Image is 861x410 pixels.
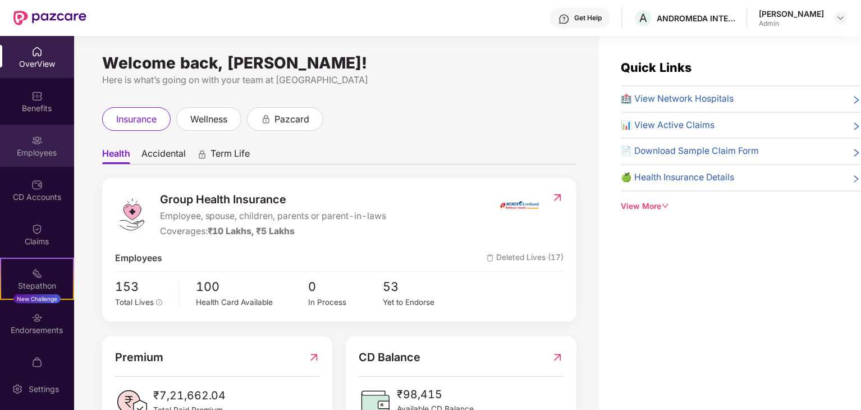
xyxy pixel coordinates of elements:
[196,297,309,308] div: Health Card Available
[31,179,43,190] img: svg+xml;base64,PHN2ZyBpZD0iQ0RfQWNjb3VudHMiIGRhdGEtbmFtZT0iQ0QgQWNjb3VudHMiIHhtbG5zPSJodHRwOi8vd3...
[31,90,43,102] img: svg+xml;base64,PHN2ZyBpZD0iQmVuZWZpdHMiIHhtbG5zPSJodHRwOi8vd3d3LnczLm9yZy8yMDAwL3N2ZyIgd2lkdGg9Ij...
[160,225,387,239] div: Coverages:
[657,13,735,24] div: ANDROMEDA INTELLIGENT TECHNOLOGY SERVICES PRIVATE LIMITED
[383,297,458,308] div: Yet to Endorse
[621,60,692,75] span: Quick Links
[359,349,420,366] span: CD Balance
[196,277,309,297] span: 100
[31,46,43,57] img: svg+xml;base64,PHN2ZyBpZD0iSG9tZSIgeG1sbnM9Imh0dHA6Ly93d3cudzMub3JnLzIwMDAvc3ZnIiB3aWR0aD0iMjAiIG...
[852,94,861,106] span: right
[274,112,309,126] span: pazcard
[115,252,162,266] span: Employees
[836,13,845,22] img: svg+xml;base64,PHN2ZyBpZD0iRHJvcGRvd24tMzJ4MzIiIHhtbG5zPSJodHRwOi8vd3d3LnczLm9yZy8yMDAwL3N2ZyIgd2...
[31,312,43,324] img: svg+xml;base64,PHN2ZyBpZD0iRW5kb3JzZW1lbnRzIiB4bWxucz0iaHR0cDovL3d3dy53My5vcmcvMjAwMC9zdmciIHdpZH...
[115,298,154,307] span: Total Lives
[31,357,43,368] img: svg+xml;base64,PHN2ZyBpZD0iTXlfT3JkZXJzIiBkYXRhLW5hbWU9Ik15IE9yZGVycyIgeG1sbnM9Imh0dHA6Ly93d3cudz...
[759,8,824,19] div: [PERSON_NAME]
[662,202,670,210] span: down
[25,384,62,395] div: Settings
[759,19,824,28] div: Admin
[13,11,86,25] img: New Pazcare Logo
[31,268,43,279] img: svg+xml;base64,PHN2ZyB4bWxucz0iaHR0cDovL3d3dy53My5vcmcvMjAwMC9zdmciIHdpZHRoPSIyMSIgaGVpZ2h0PSIyMC...
[487,254,494,262] img: deleteIcon
[141,148,186,164] span: Accidental
[552,349,564,366] img: RedirectIcon
[621,92,734,106] span: 🏥 View Network Hospitals
[160,209,387,224] span: Employee, spouse, children, parents or parent-in-laws
[852,147,861,158] span: right
[261,113,271,124] div: animation
[102,73,576,87] div: Here is what’s going on with your team at [GEOGRAPHIC_DATA]
[12,384,23,395] img: svg+xml;base64,PHN2ZyBpZD0iU2V0dGluZy0yMHgyMCIgeG1sbnM9Imh0dHA6Ly93d3cudzMub3JnLzIwMDAvc3ZnIiB3aW...
[852,173,861,185] span: right
[208,226,295,236] span: ₹10 Lakhs, ₹5 Lakhs
[102,58,576,67] div: Welcome back, [PERSON_NAME]!
[156,299,163,306] span: info-circle
[621,201,861,213] div: View More
[487,252,564,266] span: Deleted Lives (17)
[197,149,207,159] div: animation
[102,148,130,164] span: Health
[1,280,73,291] div: Stepathon
[31,135,43,146] img: svg+xml;base64,PHN2ZyBpZD0iRW1wbG95ZWVzIiB4bWxucz0iaHR0cDovL3d3dy53My5vcmcvMjAwMC9zdmciIHdpZHRoPS...
[116,112,157,126] span: insurance
[498,191,541,219] img: insurerIcon
[13,294,61,303] div: New Challenge
[383,277,458,297] span: 53
[115,349,163,366] span: Premium
[574,13,602,22] div: Get Help
[31,224,43,235] img: svg+xml;base64,PHN2ZyBpZD0iQ2xhaW0iIHhtbG5zPSJodHRwOi8vd3d3LnczLm9yZy8yMDAwL3N2ZyIgd2lkdGg9IjIwIi...
[558,13,570,25] img: svg+xml;base64,PHN2ZyBpZD0iSGVscC0zMngzMiIgeG1sbnM9Imh0dHA6Ly93d3cudzMub3JnLzIwMDAvc3ZnIiB3aWR0aD...
[552,192,564,203] img: RedirectIcon
[308,349,320,366] img: RedirectIcon
[115,198,149,231] img: logo
[308,277,383,297] span: 0
[852,121,861,133] span: right
[190,112,227,126] span: wellness
[640,11,648,25] span: A
[153,387,226,404] span: ₹7,21,662.04
[115,277,171,297] span: 153
[621,171,735,185] span: 🍏 Health Insurance Details
[308,297,383,308] div: In Process
[621,144,759,158] span: 📄 Download Sample Claim Form
[160,191,387,208] span: Group Health Insurance
[621,119,715,133] span: 📊 View Active Claims
[397,386,474,403] span: ₹98,415
[210,148,250,164] span: Term Life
